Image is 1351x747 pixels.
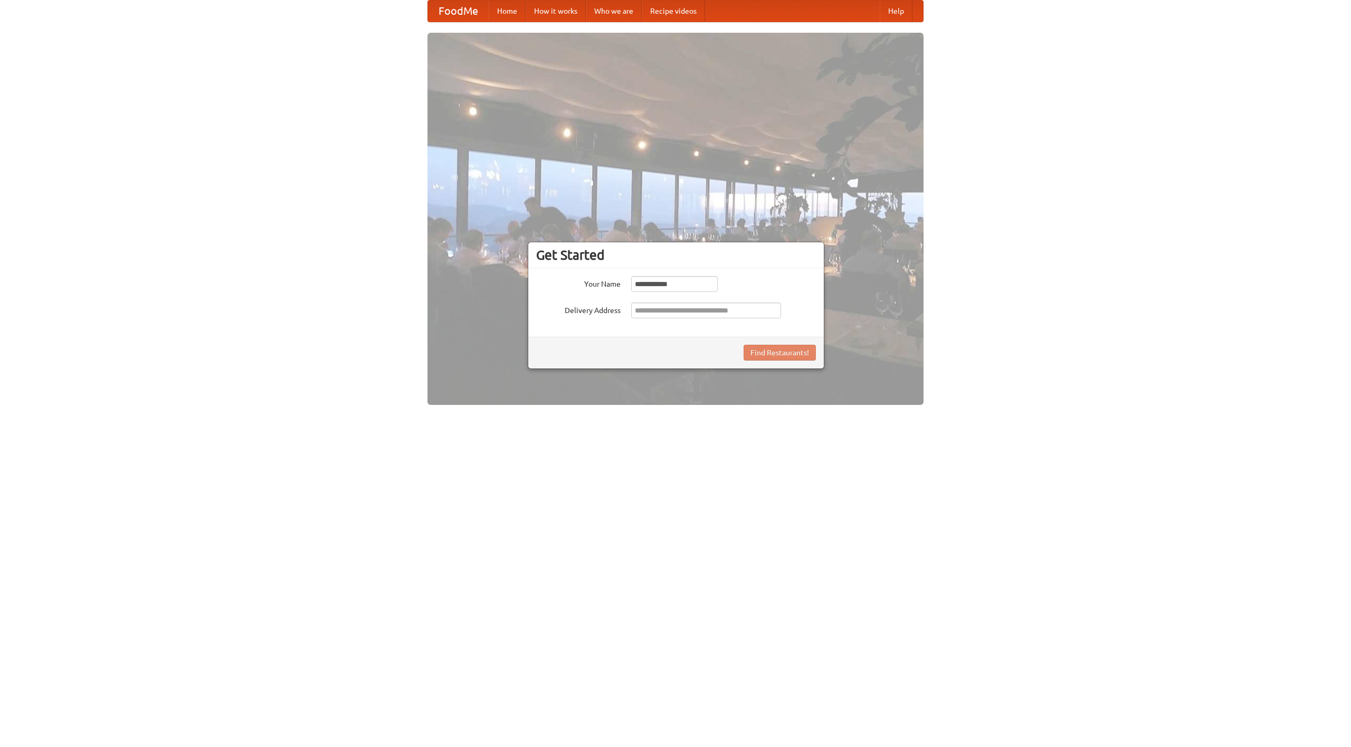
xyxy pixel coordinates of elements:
button: Find Restaurants! [744,345,816,361]
label: Your Name [536,276,621,289]
a: Recipe videos [642,1,705,22]
a: Help [880,1,912,22]
label: Delivery Address [536,302,621,316]
a: Home [489,1,526,22]
h3: Get Started [536,247,816,263]
a: How it works [526,1,586,22]
a: FoodMe [428,1,489,22]
a: Who we are [586,1,642,22]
